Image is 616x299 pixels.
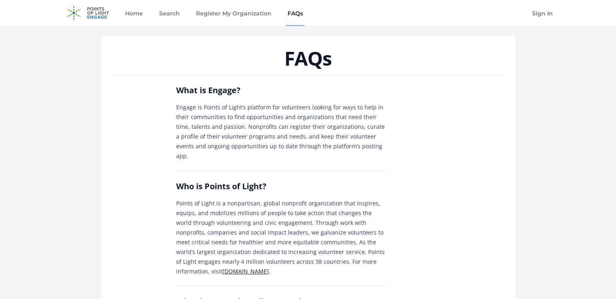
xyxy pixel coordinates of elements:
[222,267,269,275] a: [DOMAIN_NAME]
[176,103,387,161] p: Engage is Points of Light’s platform for volunteers looking for ways to help in their communities...
[176,85,387,96] h2: What is Engage?
[176,181,387,192] h2: Who is Points of Light?
[111,49,506,68] h1: FAQs
[176,199,387,276] p: Points of Light is a nonpartisan, global nonprofit organization that inspires, equips, and mobili...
